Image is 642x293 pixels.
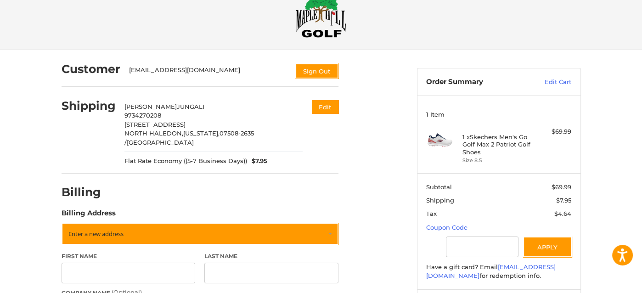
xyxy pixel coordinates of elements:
[295,63,338,79] button: Sign Out
[426,183,452,191] span: Subtotal
[446,237,518,257] input: Gift Certificate or Coupon Code
[62,62,120,76] h2: Customer
[535,127,571,136] div: $69.99
[124,130,254,146] span: 07508-2635 /
[62,208,116,223] legend: Billing Address
[462,157,533,164] li: Size 8.5
[426,263,571,281] div: Have a gift card? Email for redemption info.
[426,224,467,231] a: Coupon Code
[525,78,571,87] a: Edit Cart
[554,210,571,217] span: $4.64
[62,223,338,245] a: Enter or select a different address
[523,237,572,257] button: Apply
[247,157,267,166] span: $7.95
[124,121,186,128] span: [STREET_ADDRESS]
[129,66,286,79] div: [EMAIL_ADDRESS][DOMAIN_NAME]
[556,197,571,204] span: $7.95
[62,252,196,260] label: First Name
[62,185,115,199] h2: Billing
[124,130,183,137] span: NORTH HALEDON,
[566,268,642,293] iframe: Google Customer Reviews
[124,157,247,166] span: Flat Rate Economy ((5-7 Business Days))
[177,103,204,110] span: JUNGALI
[426,78,525,87] h3: Order Summary
[124,103,177,110] span: [PERSON_NAME]
[183,130,220,137] span: [US_STATE],
[426,197,454,204] span: Shipping
[62,99,116,113] h2: Shipping
[426,111,571,118] h3: 1 Item
[552,183,571,191] span: $69.99
[124,112,161,119] span: 9734270208
[462,133,533,156] h4: 1 x Skechers Men's Go Golf Max 2 Patriot Golf Shoes
[68,230,124,238] span: Enter a new address
[204,252,338,260] label: Last Name
[426,210,437,217] span: Tax
[312,100,338,113] button: Edit
[127,139,194,146] span: [GEOGRAPHIC_DATA]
